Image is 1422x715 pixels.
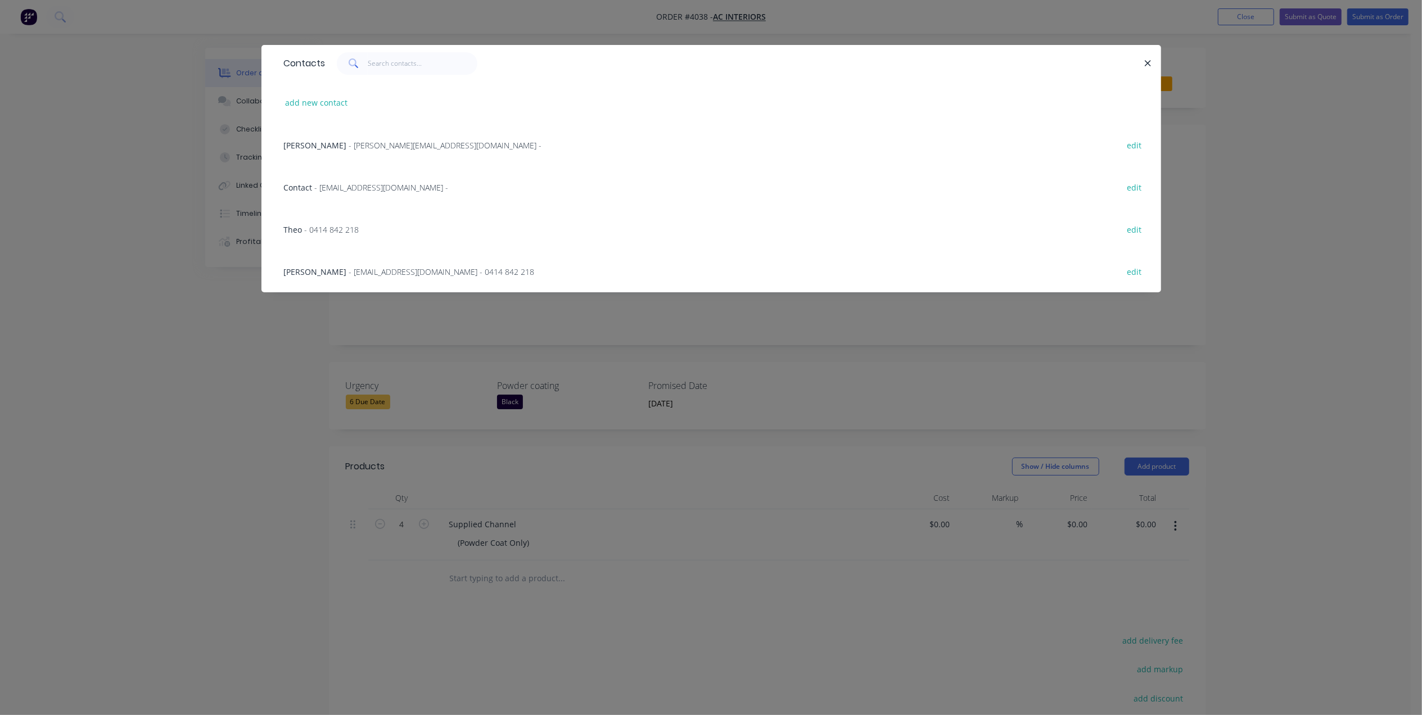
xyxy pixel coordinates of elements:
button: edit [1121,264,1148,279]
span: - [PERSON_NAME][EMAIL_ADDRESS][DOMAIN_NAME] - [349,140,542,151]
span: - 0414 842 218 [305,224,359,235]
button: edit [1121,221,1148,237]
input: Search contacts... [368,52,477,75]
span: [PERSON_NAME] [284,266,347,277]
span: - [EMAIL_ADDRESS][DOMAIN_NAME] - 0414 842 218 [349,266,535,277]
span: Contact [284,182,313,193]
button: edit [1121,137,1148,152]
button: add new contact [279,95,354,110]
span: [PERSON_NAME] [284,140,347,151]
div: Contacts [278,46,326,82]
button: edit [1121,179,1148,194]
span: - [EMAIL_ADDRESS][DOMAIN_NAME] - [315,182,449,193]
span: Theo [284,224,303,235]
